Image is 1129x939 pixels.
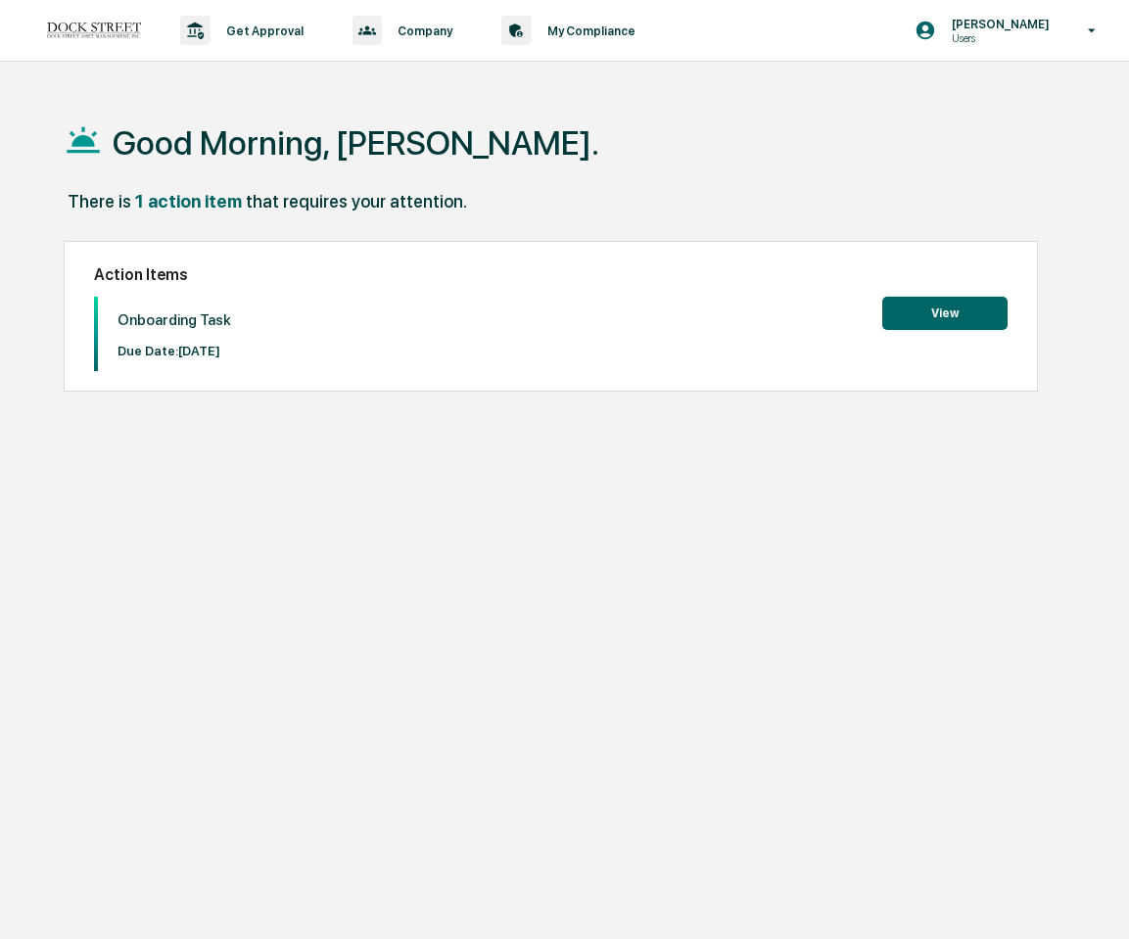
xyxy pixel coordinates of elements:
img: logo [47,22,141,39]
a: View [882,303,1008,321]
p: Get Approval [211,23,313,38]
p: Due Date: [DATE] [118,344,231,358]
h1: Good Morning, [PERSON_NAME]. [113,123,599,163]
div: that requires your attention. [246,191,467,211]
div: There is [68,191,131,211]
p: [PERSON_NAME] [936,17,1059,31]
p: Users [936,31,1059,45]
p: Company [382,23,462,38]
button: View [882,297,1008,330]
p: Onboarding Task [118,311,231,329]
h2: Action Items [94,265,1009,284]
p: My Compliance [532,23,645,38]
div: 1 action item [135,191,242,211]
